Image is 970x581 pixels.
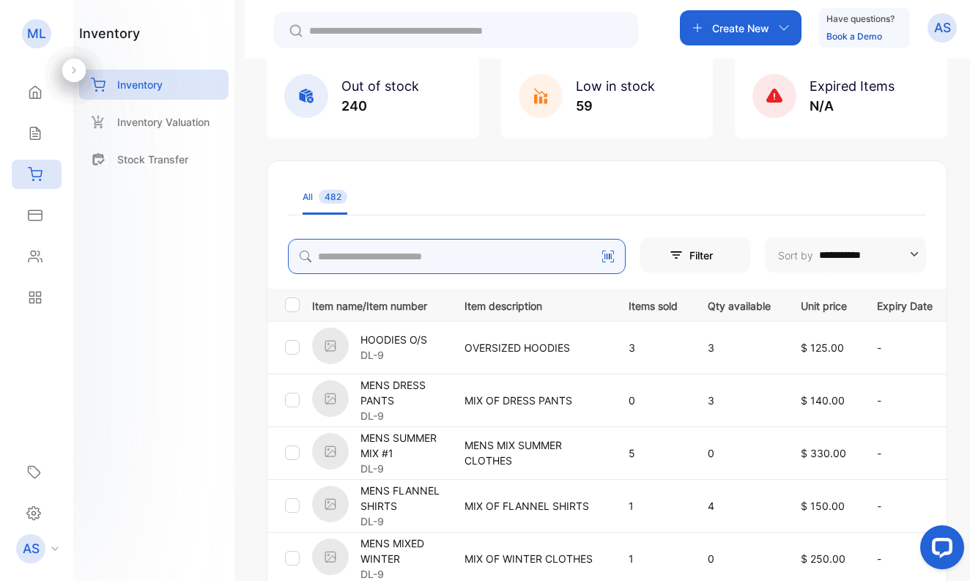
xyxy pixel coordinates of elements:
[23,539,40,558] p: AS
[303,190,347,204] div: All
[464,340,599,355] p: OVERSIZED HOODIES
[877,445,933,461] p: -
[360,408,446,423] p: DL-9
[801,500,845,512] span: $ 150.00
[877,340,933,355] p: -
[576,78,655,94] span: Low in stock
[312,380,349,417] img: item
[928,10,957,45] button: AS
[934,18,951,37] p: AS
[765,237,926,273] button: Sort by
[312,327,349,364] img: item
[801,295,847,314] p: Unit price
[360,430,446,461] p: MENS SUMMER MIX #1
[708,551,771,566] p: 0
[341,96,419,116] p: 240
[708,295,771,314] p: Qty available
[877,551,933,566] p: -
[680,10,801,45] button: Create New
[360,514,446,529] p: DL-9
[810,96,895,116] p: N/A
[629,445,678,461] p: 5
[708,393,771,408] p: 3
[877,498,933,514] p: -
[312,539,349,575] img: item
[464,498,599,514] p: MIX OF FLANNEL SHIRTS
[629,295,678,314] p: Items sold
[801,341,844,354] span: $ 125.00
[117,114,210,130] p: Inventory Valuation
[629,340,678,355] p: 3
[360,483,446,514] p: MENS FLANNEL SHIRTS
[801,394,845,407] span: $ 140.00
[810,78,895,94] span: Expired Items
[464,437,599,468] p: MENS MIX SUMMER CLOTHES
[629,551,678,566] p: 1
[464,551,599,566] p: MIX OF WINTER CLOTHES
[826,12,895,26] p: Have questions?
[629,498,678,514] p: 1
[79,107,229,137] a: Inventory Valuation
[877,393,933,408] p: -
[27,24,46,43] p: ML
[319,190,347,204] span: 482
[908,519,970,581] iframe: LiveChat chat widget
[877,295,933,314] p: Expiry Date
[708,340,771,355] p: 3
[708,445,771,461] p: 0
[778,248,813,263] p: Sort by
[312,295,446,314] p: Item name/Item number
[629,393,678,408] p: 0
[360,536,446,566] p: MENS MIXED WINTER
[464,295,599,314] p: Item description
[801,552,845,565] span: $ 250.00
[712,21,769,36] p: Create New
[117,152,188,167] p: Stock Transfer
[117,77,163,92] p: Inventory
[79,70,229,100] a: Inventory
[826,31,882,42] a: Book a Demo
[312,486,349,522] img: item
[360,347,427,363] p: DL-9
[360,377,446,408] p: MENS DRESS PANTS
[341,78,419,94] span: Out of stock
[312,433,349,470] img: item
[464,393,599,408] p: MIX OF DRESS PANTS
[79,144,229,174] a: Stock Transfer
[79,23,140,43] h1: inventory
[576,96,655,116] p: 59
[360,461,446,476] p: DL-9
[360,332,427,347] p: HOODIES O/S
[708,498,771,514] p: 4
[801,447,846,459] span: $ 330.00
